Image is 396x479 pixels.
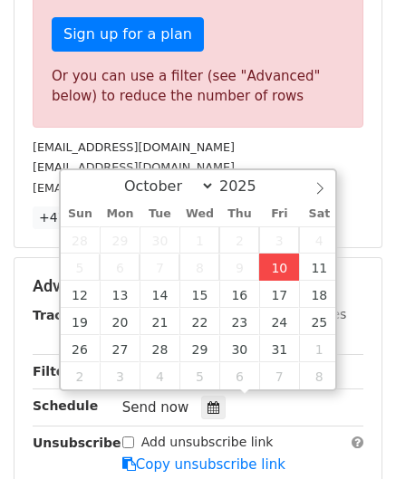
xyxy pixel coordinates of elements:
span: Sat [299,208,339,220]
iframe: Chat Widget [305,392,396,479]
span: October 19, 2025 [61,308,101,335]
span: October 18, 2025 [299,281,339,308]
span: Tue [140,208,179,220]
span: November 1, 2025 [299,335,339,362]
span: September 28, 2025 [61,226,101,254]
span: Fri [259,208,299,220]
span: Wed [179,208,219,220]
a: Copy unsubscribe link [122,456,285,473]
span: Send now [122,399,189,416]
span: October 23, 2025 [219,308,259,335]
span: Thu [219,208,259,220]
span: October 24, 2025 [259,308,299,335]
span: October 9, 2025 [219,254,259,281]
span: October 14, 2025 [140,281,179,308]
span: November 2, 2025 [61,362,101,389]
small: [EMAIL_ADDRESS][DOMAIN_NAME] [33,181,235,195]
span: November 5, 2025 [179,362,219,389]
a: +47 more [33,206,109,229]
span: October 7, 2025 [140,254,179,281]
span: November 4, 2025 [140,362,179,389]
label: Add unsubscribe link [141,433,274,452]
strong: Tracking [33,308,93,322]
strong: Unsubscribe [33,436,121,450]
span: October 20, 2025 [100,308,140,335]
input: Year [215,177,280,195]
span: October 26, 2025 [61,335,101,362]
a: Sign up for a plan [52,17,204,52]
span: October 3, 2025 [259,226,299,254]
span: September 30, 2025 [140,226,179,254]
span: November 7, 2025 [259,362,299,389]
span: October 27, 2025 [100,335,140,362]
span: October 29, 2025 [179,335,219,362]
small: [EMAIL_ADDRESS][DOMAIN_NAME] [33,140,235,154]
strong: Filters [33,364,79,378]
span: October 8, 2025 [179,254,219,281]
span: October 22, 2025 [179,308,219,335]
span: October 28, 2025 [140,335,179,362]
span: October 25, 2025 [299,308,339,335]
span: October 11, 2025 [299,254,339,281]
h5: Advanced [33,276,363,296]
span: October 2, 2025 [219,226,259,254]
span: October 30, 2025 [219,335,259,362]
span: October 12, 2025 [61,281,101,308]
span: November 6, 2025 [219,362,259,389]
span: October 21, 2025 [140,308,179,335]
span: October 5, 2025 [61,254,101,281]
span: October 16, 2025 [219,281,259,308]
span: October 31, 2025 [259,335,299,362]
span: October 6, 2025 [100,254,140,281]
div: Or you can use a filter (see "Advanced" below) to reduce the number of rows [52,66,344,107]
span: November 8, 2025 [299,362,339,389]
span: Mon [100,208,140,220]
span: October 1, 2025 [179,226,219,254]
span: October 10, 2025 [259,254,299,281]
span: October 4, 2025 [299,226,339,254]
span: September 29, 2025 [100,226,140,254]
span: November 3, 2025 [100,362,140,389]
span: October 17, 2025 [259,281,299,308]
span: October 13, 2025 [100,281,140,308]
span: Sun [61,208,101,220]
span: October 15, 2025 [179,281,219,308]
strong: Schedule [33,398,98,413]
small: [EMAIL_ADDRESS][DOMAIN_NAME] [33,160,235,174]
